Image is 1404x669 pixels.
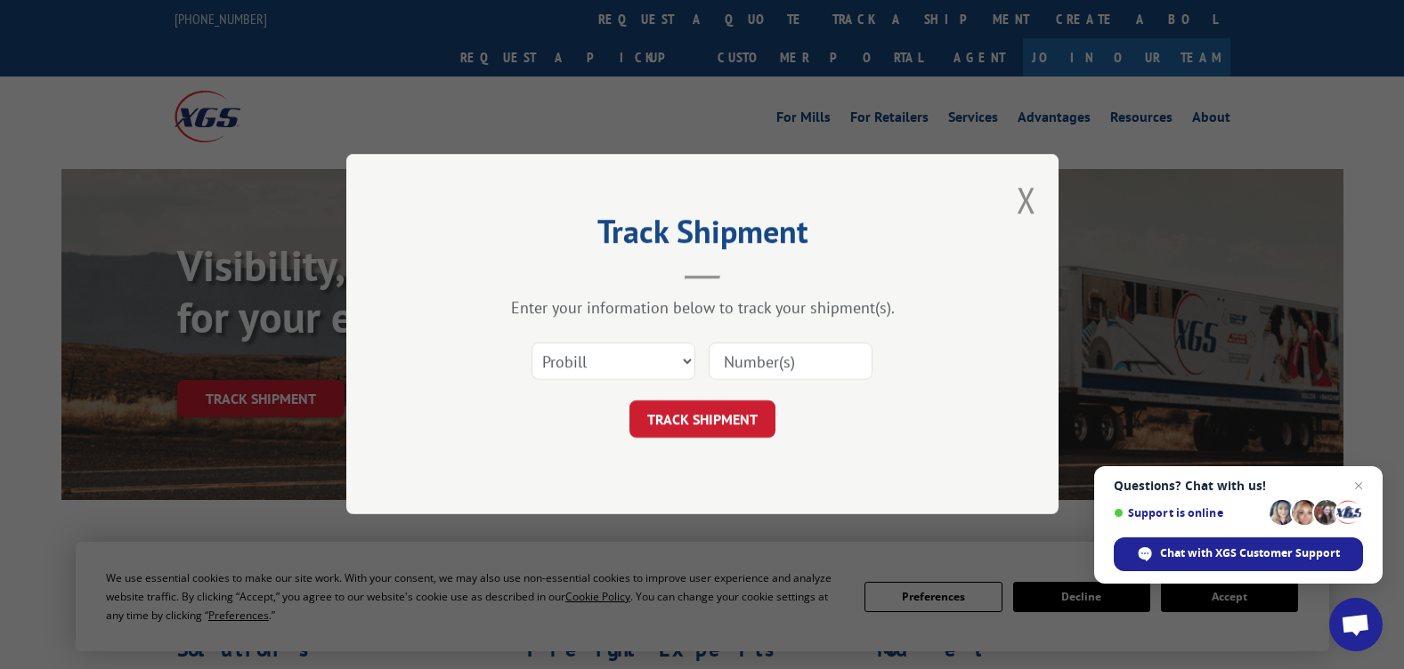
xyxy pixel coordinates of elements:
div: Open chat [1329,598,1383,651]
button: TRACK SHIPMENT [629,401,775,439]
span: Support is online [1114,506,1263,520]
h2: Track Shipment [435,219,970,253]
span: Close chat [1348,475,1369,496]
div: Chat with XGS Customer Support [1114,537,1363,571]
input: Number(s) [709,343,872,381]
div: Enter your information below to track your shipment(s). [435,298,970,318]
span: Chat with XGS Customer Support [1160,545,1340,561]
span: Questions? Chat with us! [1114,479,1363,493]
button: Close modal [1017,176,1036,223]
